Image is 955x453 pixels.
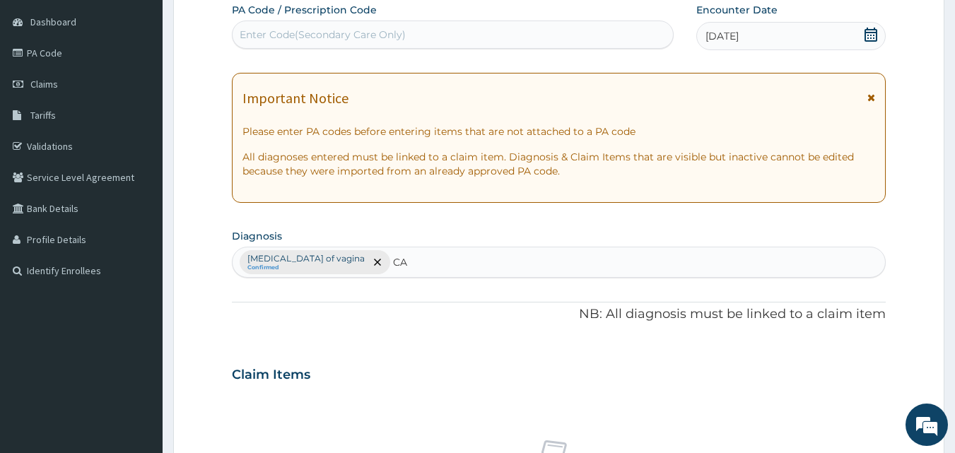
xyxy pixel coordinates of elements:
[74,79,238,98] div: Chat with us now
[232,305,886,324] p: NB: All diagnosis must be linked to a claim item
[371,256,384,269] span: remove selection option
[247,253,365,264] p: [MEDICAL_DATA] of vagina
[30,78,58,90] span: Claims
[232,7,266,41] div: Minimize live chat window
[7,302,269,352] textarea: Type your message and hit 'Enter'
[232,229,282,243] label: Diagnosis
[82,136,195,279] span: We're online!
[30,16,76,28] span: Dashboard
[696,3,778,17] label: Encounter Date
[232,3,377,17] label: PA Code / Prescription Code
[240,28,406,42] div: Enter Code(Secondary Care Only)
[26,71,57,106] img: d_794563401_company_1708531726252_794563401
[232,367,310,383] h3: Claim Items
[242,90,348,106] h1: Important Notice
[242,124,876,139] p: Please enter PA codes before entering items that are not attached to a PA code
[242,150,876,178] p: All diagnoses entered must be linked to a claim item. Diagnosis & Claim Items that are visible bu...
[30,109,56,122] span: Tariffs
[705,29,739,43] span: [DATE]
[247,264,365,271] small: Confirmed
